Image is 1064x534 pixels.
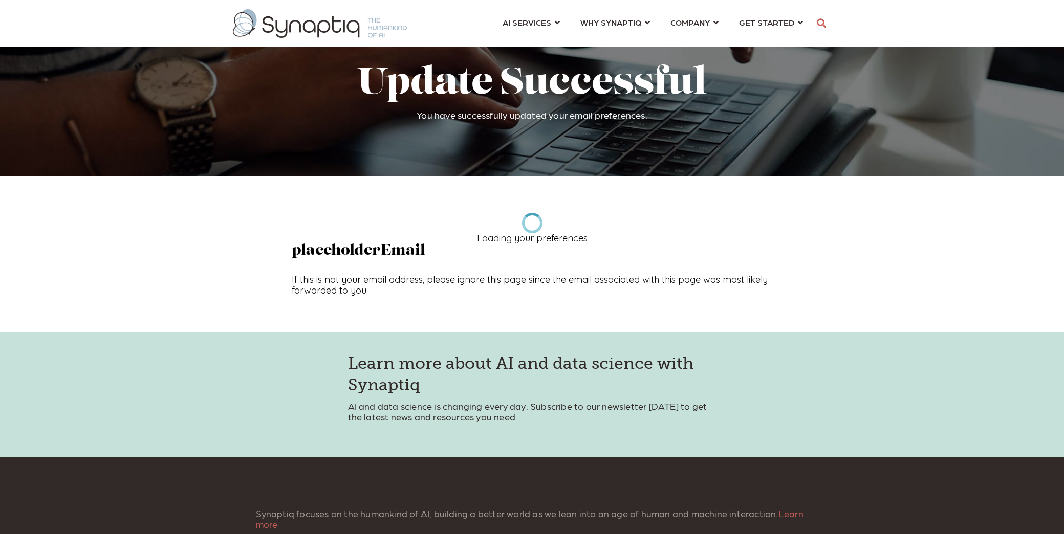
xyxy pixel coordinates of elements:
a: COMPANY [670,13,719,32]
nav: menu [492,5,813,42]
h3: Learn more about AI and data science with Synaptiq [348,353,716,395]
h1: Update Successful [256,64,809,105]
p: AI and data science is changing every day. Subscribe to our newsletter [DATE] to get the latest n... [348,400,716,422]
div: If this is not your email address, please ignore this page since the email associated with this p... [292,243,773,296]
p: You have successfully updated your email preferences. [256,109,809,121]
a: GET STARTED [739,13,803,32]
a: Learn more [256,508,804,530]
a: AI SERVICES [503,13,560,32]
span: COMPANY [670,17,710,27]
h2: placeholderEmail [292,243,773,259]
span: AI SERVICES [503,17,551,27]
img: synaptiq logo-1 [233,9,407,38]
span: GET STARTED [739,17,794,27]
a: WHY SYNAPTIQ [580,13,650,32]
span: Synaptiq focuses on the humankind of AI; building a better world as we lean into an age of human ... [256,508,804,530]
span: WHY SYNAPTIQ [580,17,641,27]
div: Loading your preferences [477,233,588,244]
